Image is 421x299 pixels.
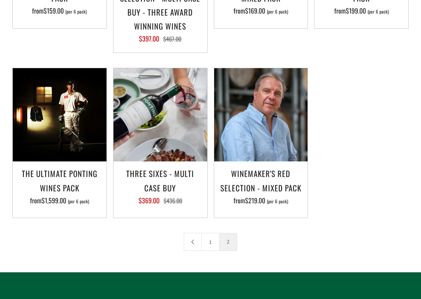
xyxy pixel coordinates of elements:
[219,233,237,251] span: 2
[234,195,288,205] span: from
[139,34,159,44] span: $397.00
[163,34,181,43] span: $467.00
[245,195,265,205] span: $219.00
[202,233,219,251] a: 1
[368,9,389,14] span: (per 6 pack)
[65,9,87,14] span: (per 6 pack)
[234,6,288,16] span: from
[267,9,288,14] span: (per 6 pack)
[346,6,366,16] span: $199.00
[42,195,66,205] span: $1,599.00
[32,6,87,16] span: from
[218,166,304,194] h3: Winemaker's Red Selection - Mixed Pack
[113,166,207,207] a: Three Sixes - Multi Case Buy $369.00 $436.00
[30,195,89,205] span: from
[267,199,288,204] span: (per 6 pack)
[17,166,102,194] h3: The Ultimate Ponting Wines Pack
[334,6,389,16] span: from
[118,166,203,194] h3: Three Sixes - Multi Case Buy
[44,6,64,16] span: $159.00
[164,196,182,205] span: $436.00
[214,166,308,207] a: Winemaker's Red Selection - Mixed Pack from$219.00 (per 6 pack)
[245,6,265,16] span: $169.00
[13,166,106,207] a: The Ultimate Ponting Wines Pack from$1,599.00 (per 6 pack)
[139,195,160,205] span: $369.00
[68,199,89,204] span: (per 6 pack)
